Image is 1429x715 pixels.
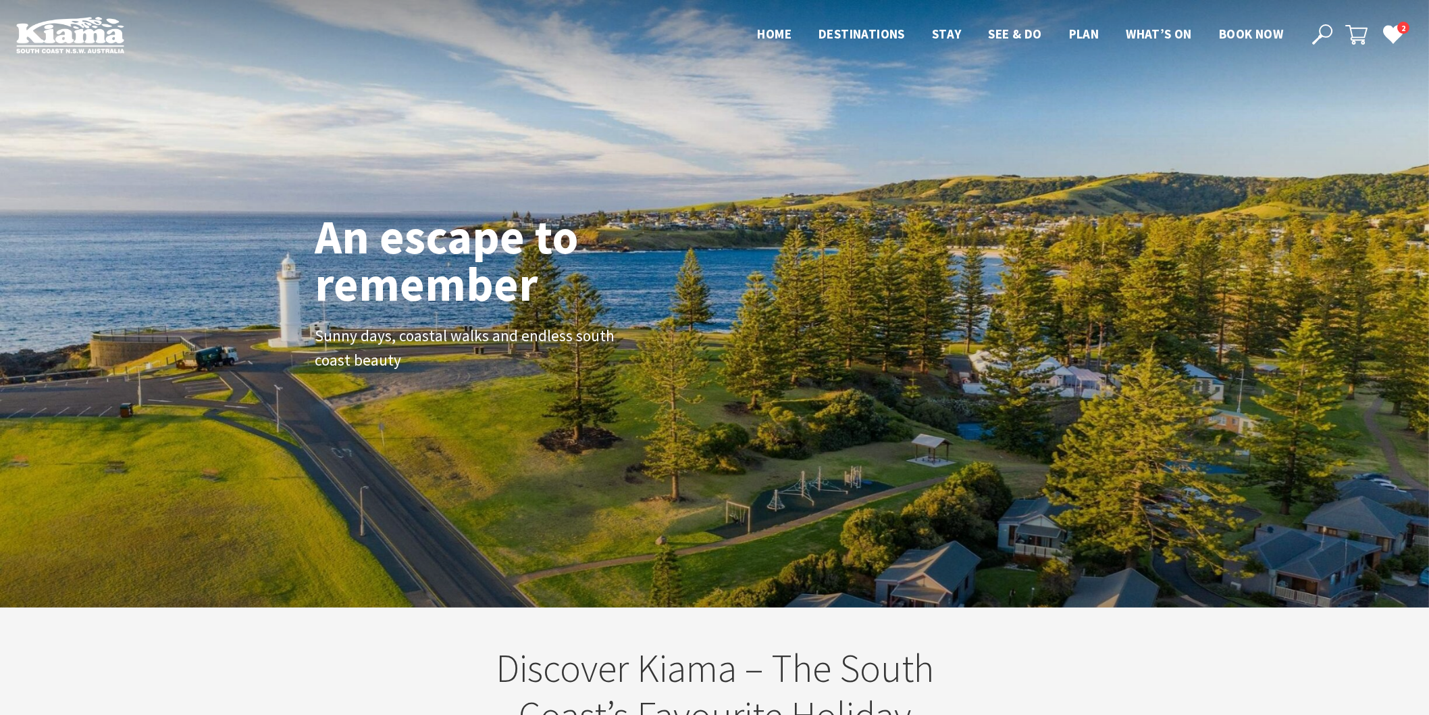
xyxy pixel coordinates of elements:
span: What’s On [1126,26,1192,42]
nav: Main Menu [744,24,1297,46]
h1: An escape to remember [315,213,686,307]
p: Sunny days, coastal walks and endless south coast beauty [315,324,619,374]
span: Stay [932,26,962,42]
span: Plan [1069,26,1099,42]
span: Home [757,26,791,42]
span: 2 [1397,22,1409,34]
img: Kiama Logo [16,16,124,53]
span: Book now [1219,26,1283,42]
span: Destinations [819,26,905,42]
a: 2 [1382,24,1403,44]
span: See & Do [988,26,1041,42]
